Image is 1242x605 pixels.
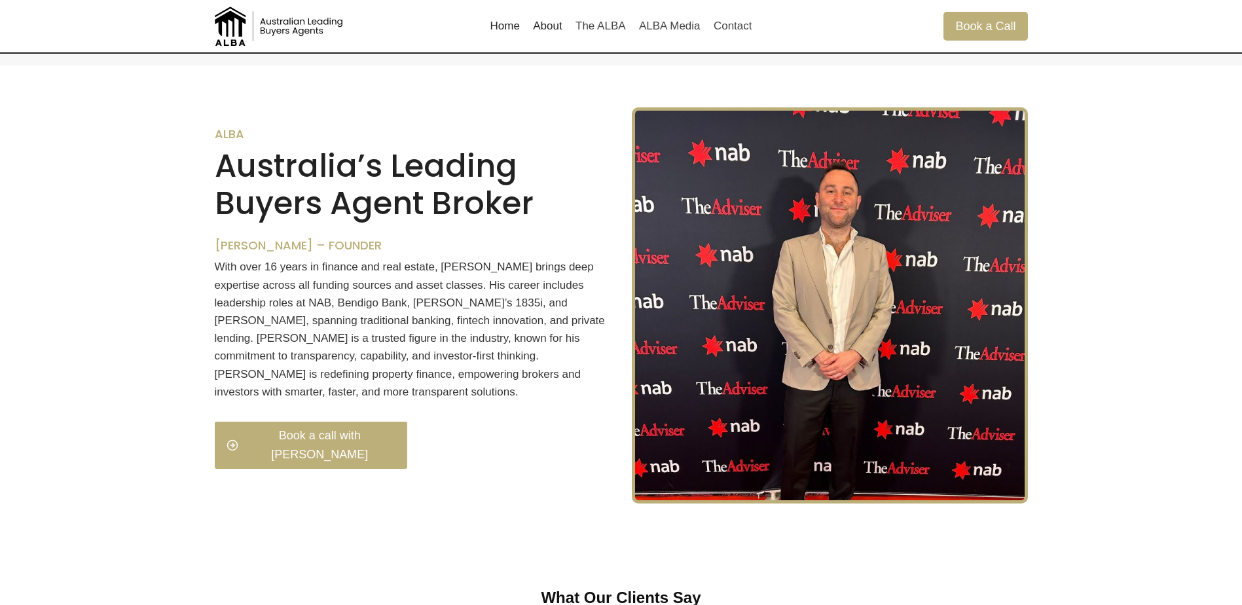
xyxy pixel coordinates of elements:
[483,10,758,42] nav: Primary Navigation
[707,10,759,42] a: Contact
[483,10,526,42] a: Home
[215,147,611,223] h2: Australia’s Leading Buyers Agent Broker
[244,426,396,464] span: Book a call with [PERSON_NAME]
[632,10,707,42] a: ALBA Media
[215,238,611,253] h6: [PERSON_NAME] – Founder
[215,7,346,46] img: Australian Leading Buyers Agents
[526,10,569,42] a: About
[215,258,611,401] p: With over 16 years in finance and real estate, [PERSON_NAME] brings deep expertise across all fun...
[569,10,632,42] a: The ALBA
[215,422,408,469] a: Book a call with [PERSON_NAME]
[943,12,1027,40] a: Book a Call
[215,127,611,141] h6: ALBA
